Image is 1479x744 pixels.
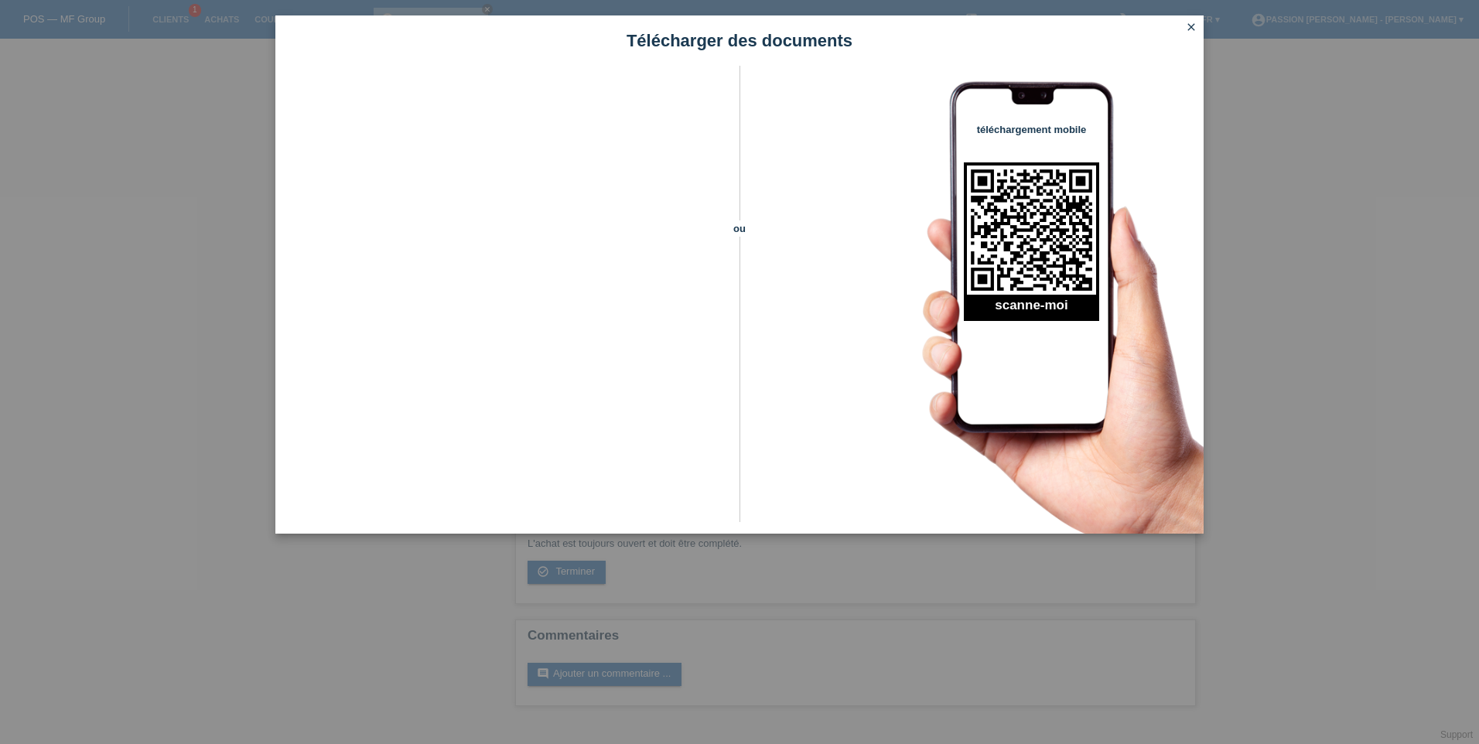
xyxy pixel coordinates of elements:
[964,298,1099,321] h2: scanne-moi
[1181,19,1201,37] a: close
[299,104,712,491] iframe: Upload
[275,31,1204,50] h1: Télécharger des documents
[1185,21,1197,33] i: close
[964,124,1099,135] h4: téléchargement mobile
[712,220,767,237] span: ou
